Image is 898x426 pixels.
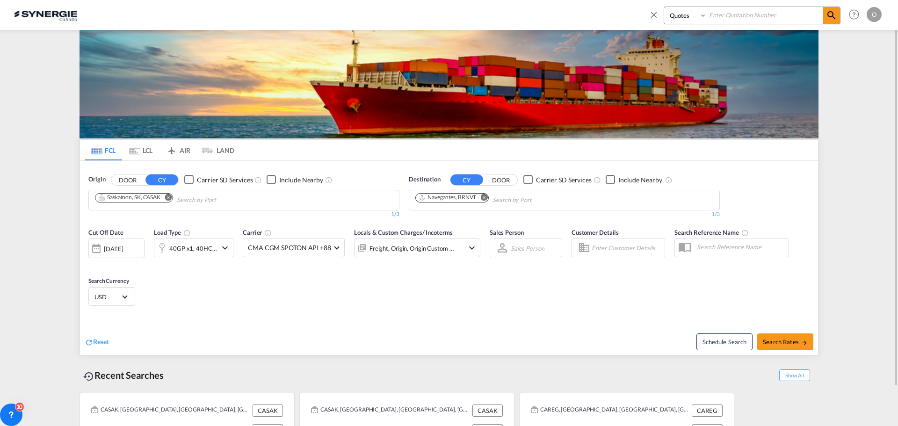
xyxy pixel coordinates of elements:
[154,229,191,236] span: Load Type
[88,175,105,184] span: Origin
[409,175,441,184] span: Destination
[253,404,283,417] div: CASAK
[154,238,233,257] div: 40GP x1 40HC x1icon-chevron-down
[492,193,581,208] input: Chips input.
[419,194,476,202] div: Navegantes, BRNVT
[707,7,823,23] input: Enter Quotation Number
[88,238,145,258] div: [DATE]
[867,7,882,22] div: O
[450,174,483,185] button: CY
[763,338,808,346] span: Search Rates
[665,176,673,184] md-icon: Unchecked: Ignores neighbouring ports when fetching rates.Checked : Includes neighbouring ports w...
[264,229,272,237] md-icon: The selected Trucker/Carrierwill be displayed in the rate results If the rates are from another f...
[267,175,323,185] md-checkbox: Checkbox No Ink
[801,339,808,346] md-icon: icon-arrow-right
[85,140,122,160] md-tab-item: FCL
[166,145,177,152] md-icon: icon-airplane
[692,404,723,417] div: CAREG
[85,140,234,160] md-pagination-wrapper: Use the left and right arrow keys to navigate between tabs
[169,242,217,255] div: 40GP x1 40HC x1
[354,238,480,257] div: Freight Origin Origin Custom Destination Destination Custom Factory Stuffingicon-chevron-down
[823,7,840,24] span: icon-magnify
[98,194,162,202] div: Press delete to remove this chip.
[466,242,478,253] md-icon: icon-chevron-down
[197,140,234,160] md-tab-item: LAND
[696,333,753,350] button: Note: By default Schedule search will only considerorigin ports, destination ports and cut off da...
[485,174,517,185] button: DOOR
[83,371,94,382] md-icon: icon-backup-restore
[531,404,689,417] div: CAREG, Regina, SK, Canada, North America, Americas
[846,7,862,22] span: Help
[80,30,818,138] img: LCL+%26+FCL+BACKGROUND.png
[248,243,331,253] span: CMA CGM SPOTON API +88
[94,293,121,301] span: USD
[474,194,488,203] button: Remove
[741,229,749,237] md-icon: Your search will be saved by the below given name
[88,229,123,236] span: Cut Off Date
[177,193,266,208] input: Chips input.
[826,10,837,21] md-icon: icon-magnify
[88,277,129,284] span: Search Currency
[594,176,601,184] md-icon: Unchecked: Search for CY (Container Yard) services for all selected carriers.Checked : Search for...
[618,175,662,185] div: Include Nearby
[846,7,867,23] div: Help
[325,176,333,184] md-icon: Unchecked: Ignores neighbouring ports when fetching rates.Checked : Includes neighbouring ports w...
[311,404,470,417] div: CASAK, Saskatoon, SK, Canada, North America, Americas
[14,4,77,25] img: 1f56c880d42311ef80fc7dca854c8e59.png
[649,9,659,20] md-icon: icon-close
[145,174,178,185] button: CY
[183,229,191,237] md-icon: icon-information-outline
[779,369,810,381] span: Show All
[98,194,160,202] div: Saskatoon, SK, CASAK
[93,338,109,346] span: Reset
[184,175,253,185] md-checkbox: Checkbox No Ink
[409,210,720,218] div: 1/3
[649,7,664,29] span: icon-close
[219,242,231,253] md-icon: icon-chevron-down
[159,194,173,203] button: Remove
[243,229,272,236] span: Carrier
[592,241,662,255] input: Enter Customer Details
[197,175,253,185] div: Carrier SD Services
[674,229,749,236] span: Search Reference Name
[536,175,592,185] div: Carrier SD Services
[88,210,399,218] div: 1/3
[159,140,197,160] md-tab-item: AIR
[122,140,159,160] md-tab-item: LCL
[94,290,130,303] md-select: Select Currency: $ USDUnited States Dollar
[354,229,453,236] span: Locals & Custom Charges
[490,229,524,236] span: Sales Person
[254,176,262,184] md-icon: Unchecked: Search for CY (Container Yard) services for all selected carriers.Checked : Search for...
[692,240,789,254] input: Search Reference Name
[523,175,592,185] md-checkbox: Checkbox No Ink
[572,229,619,236] span: Customer Details
[414,190,585,208] md-chips-wrap: Chips container. Use arrow keys to select chips.
[91,404,250,417] div: CASAK, Saskatoon, SK, Canada, North America, Americas
[104,245,123,253] div: [DATE]
[510,241,545,255] md-select: Sales Person
[472,404,503,417] div: CASAK
[279,175,323,185] div: Include Nearby
[85,338,93,347] md-icon: icon-refresh
[369,242,455,255] div: Freight Origin Origin Custom Destination Destination Custom Factory Stuffing
[80,365,167,386] div: Recent Searches
[606,175,662,185] md-checkbox: Checkbox No Ink
[80,161,818,355] div: OriginDOOR CY Checkbox No InkUnchecked: Search for CY (Container Yard) services for all selected ...
[422,229,453,236] span: / Incoterms
[111,174,144,185] button: DOOR
[88,257,95,270] md-datepicker: Select
[419,194,478,202] div: Press delete to remove this chip.
[757,333,813,350] button: Search Ratesicon-arrow-right
[85,337,109,347] div: icon-refreshReset
[94,190,269,208] md-chips-wrap: Chips container. Use arrow keys to select chips.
